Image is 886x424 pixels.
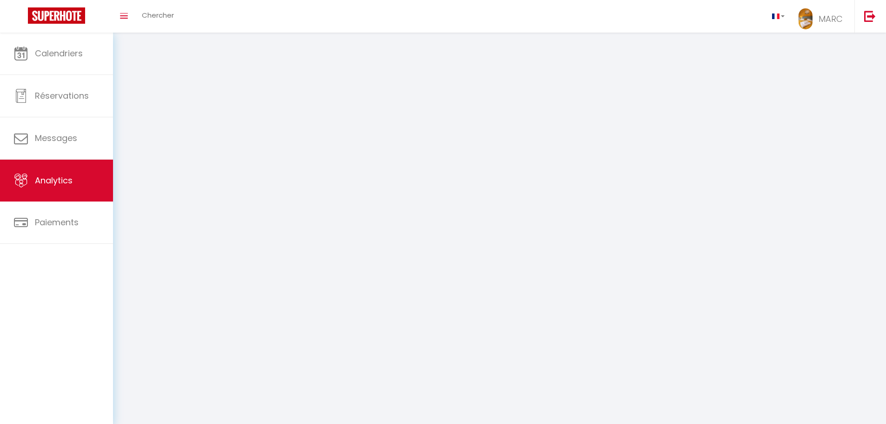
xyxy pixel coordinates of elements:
span: Analytics [35,175,73,186]
span: MARC [819,13,843,25]
img: logout [864,10,876,22]
span: Messages [35,132,77,144]
img: Super Booking [28,7,85,24]
span: Calendriers [35,47,83,59]
span: Paiements [35,216,79,228]
span: Chercher [142,10,174,20]
span: Réservations [35,90,89,101]
img: ... [799,8,813,29]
